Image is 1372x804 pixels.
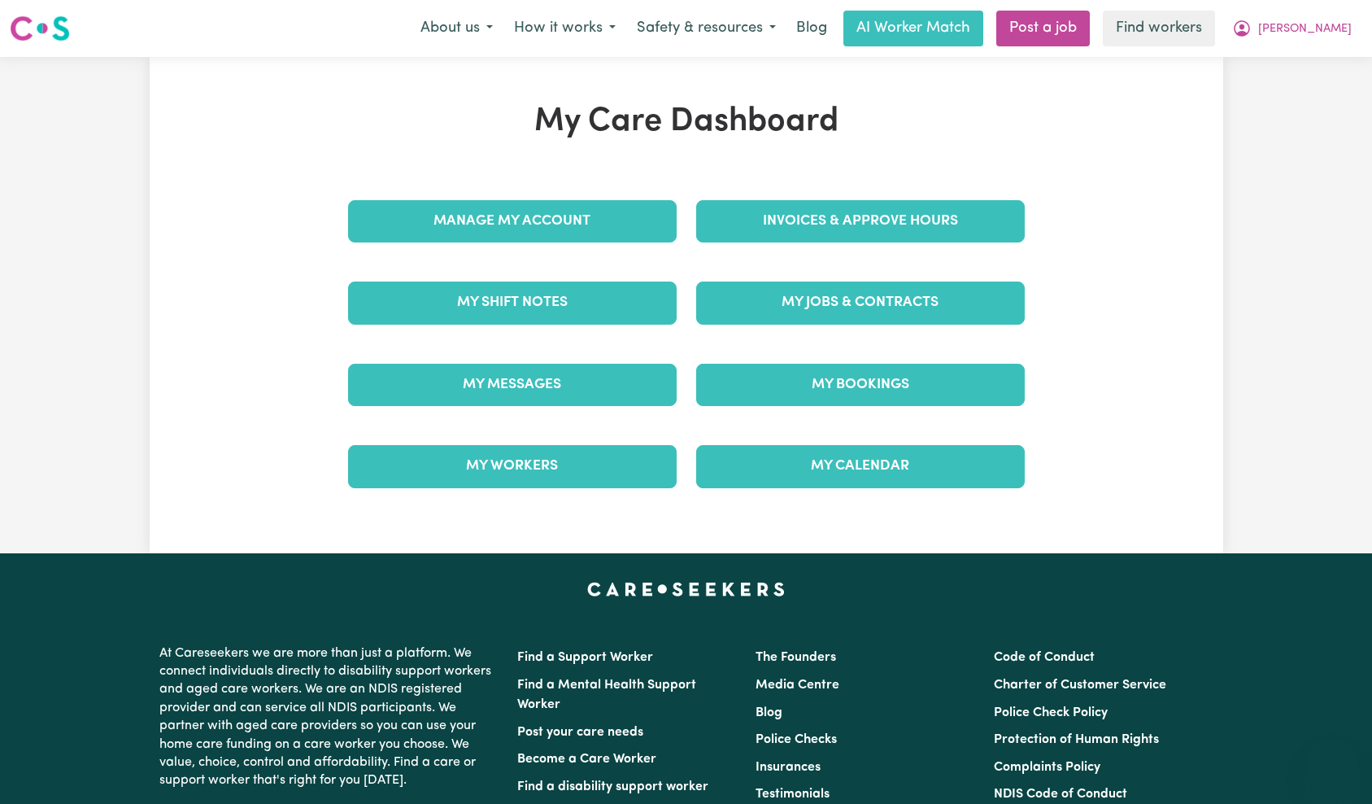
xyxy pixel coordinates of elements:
span: [PERSON_NAME] [1258,20,1352,38]
a: Invoices & Approve Hours [696,200,1025,243]
a: Police Checks [756,733,837,746]
a: My Shift Notes [348,282,677,324]
a: Insurances [756,761,821,774]
a: Complaints Policy [994,761,1100,774]
h1: My Care Dashboard [338,103,1034,142]
a: Find a Mental Health Support Worker [517,679,696,711]
button: About us [410,11,503,46]
img: Careseekers logo [10,14,70,43]
a: Protection of Human Rights [994,733,1159,746]
a: My Messages [348,364,677,406]
a: Find a disability support worker [517,780,708,793]
a: My Workers [348,445,677,487]
button: Safety & resources [626,11,786,46]
a: Find workers [1103,11,1215,46]
a: My Calendar [696,445,1025,487]
a: Post a job [996,11,1090,46]
a: Media Centre [756,679,839,692]
a: Police Check Policy [994,706,1108,719]
a: My Jobs & Contracts [696,282,1025,324]
a: Testimonials [756,788,830,801]
a: NDIS Code of Conduct [994,788,1127,801]
a: Charter of Customer Service [994,679,1166,692]
p: At Careseekers we are more than just a platform. We connect individuals directly to disability su... [159,638,498,797]
a: My Bookings [696,364,1025,406]
a: Blog [786,11,837,46]
a: Manage My Account [348,200,677,243]
a: Become a Care Worker [517,753,656,766]
a: Careseekers logo [10,10,70,47]
iframe: Button to launch messaging window [1307,739,1359,791]
button: My Account [1222,11,1362,46]
a: Post your care needs [517,726,643,739]
a: Careseekers home page [587,583,785,596]
a: Find a Support Worker [517,651,653,664]
a: Code of Conduct [994,651,1095,664]
a: AI Worker Match [843,11,983,46]
a: The Founders [756,651,836,664]
button: How it works [503,11,626,46]
a: Blog [756,706,782,719]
